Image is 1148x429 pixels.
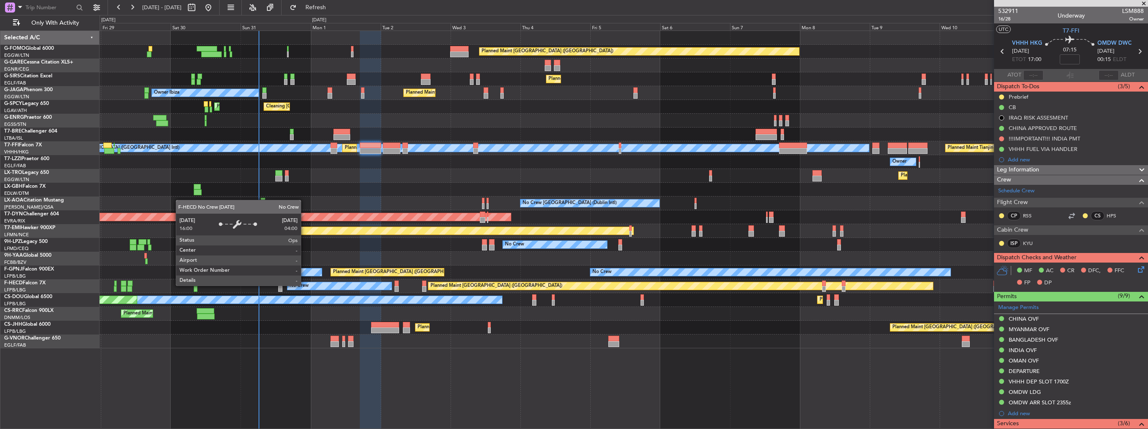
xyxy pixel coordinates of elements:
div: Planned Maint [GEOGRAPHIC_DATA] [212,225,292,237]
span: ATOT [1007,71,1021,79]
span: T7-BRE [4,129,21,134]
div: Thu 4 [520,23,590,31]
a: F-HECDFalcon 7X [4,281,46,286]
div: Owner [892,156,907,168]
a: RSS [1023,212,1042,220]
div: Planned Maint [GEOGRAPHIC_DATA] ([GEOGRAPHIC_DATA]) [418,321,549,334]
div: Planned Maint Dusseldorf [901,169,956,182]
input: --:-- [1023,70,1043,80]
div: Sat 6 [660,23,730,31]
div: INDIA OVF [1009,347,1037,354]
span: ETOT [1012,56,1026,64]
div: CB [1009,104,1016,111]
a: EGLF/FAB [4,342,26,348]
div: Planned Maint [GEOGRAPHIC_DATA] ([GEOGRAPHIC_DATA]) [548,73,680,85]
a: EGGW/LTN [4,52,29,59]
span: G-VNOR [4,336,25,341]
div: No Crew [220,266,239,278]
a: LX-AOACitation Mustang [4,198,64,203]
span: G-JAGA [4,87,23,92]
a: 9H-LPZLegacy 500 [4,239,48,244]
span: Only With Activity [22,20,88,26]
div: [DATE] [312,17,326,24]
div: Add new [1008,410,1144,417]
span: [DATE] - [DATE] [142,4,182,11]
span: G-SPCY [4,101,22,106]
a: EGLF/FAB [4,163,26,169]
div: No Crew [290,280,309,292]
a: VHHH/HKG [4,149,29,155]
span: AC [1046,267,1053,275]
span: Owner [1122,15,1144,23]
div: IRAQ RISK ASSESMENT [1009,114,1068,121]
a: G-VNORChallenger 650 [4,336,61,341]
div: ISP [1007,239,1021,248]
div: Planned Maint [GEOGRAPHIC_DATA] ([GEOGRAPHIC_DATA]) [123,307,255,320]
button: Only With Activity [9,16,91,30]
a: G-SIRSCitation Excel [4,74,52,79]
a: G-GARECessna Citation XLS+ [4,60,73,65]
a: Manage Permits [998,304,1039,312]
div: OMDW LDG [1009,388,1041,396]
span: FFC [1115,267,1124,275]
div: Prebrief [1009,93,1028,100]
div: Underway [1058,11,1085,20]
div: Planned Maint [GEOGRAPHIC_DATA] ([GEOGRAPHIC_DATA]) [406,87,538,99]
div: CHINA APPROVED ROUTE [1009,125,1077,132]
a: T7-BREChallenger 604 [4,129,57,134]
a: EVRA/RIX [4,218,25,224]
span: T7-EMI [4,225,20,230]
div: Planned Maint [GEOGRAPHIC_DATA] ([GEOGRAPHIC_DATA]) [333,266,465,278]
div: BANGLADESH OVF [1009,336,1058,343]
span: (3/5) [1118,82,1130,91]
span: DP [1044,279,1052,287]
a: EGGW/LTN [4,94,29,100]
span: FP [1024,279,1030,287]
div: Tue 2 [381,23,451,31]
span: 17:00 [1028,56,1041,64]
a: CS-JHHGlobal 6000 [4,322,51,327]
div: Sat 30 [171,23,241,31]
div: Owner Ibiza [154,87,179,99]
span: ALDT [1121,71,1135,79]
a: CS-DOUGlobal 6500 [4,294,52,299]
a: LFMN/NCE [4,232,29,238]
div: CS [1091,211,1104,220]
a: EGLF/FAB [4,80,26,86]
span: LX-GBH [4,184,23,189]
div: CP [1007,211,1021,220]
span: Crew [997,175,1011,185]
span: VHHH HKG [1012,39,1042,48]
a: G-FOMOGlobal 6000 [4,46,54,51]
a: EGSS/STN [4,121,26,128]
span: Leg Information [997,165,1039,175]
button: UTC [996,26,1011,33]
div: VHHH FUEL VIA HANDLER [1009,146,1077,153]
span: DFC, [1088,267,1101,275]
a: DNMM/LOS [4,314,30,321]
a: FCBB/BZV [4,259,26,266]
div: Fri 29 [101,23,171,31]
a: LX-TROLegacy 650 [4,170,49,175]
button: Refresh [286,1,336,14]
span: Refresh [298,5,333,10]
div: Planned Maint Tianjin ([GEOGRAPHIC_DATA]) [948,142,1045,154]
div: Planned Maint [GEOGRAPHIC_DATA] ([GEOGRAPHIC_DATA]) [820,294,951,306]
a: LFPB/LBG [4,301,26,307]
a: EGGW/LTN [4,176,29,183]
span: CS-JHH [4,322,22,327]
div: Planned Maint Athens ([PERSON_NAME] Intl) [217,100,313,113]
div: No Crew [GEOGRAPHIC_DATA] (Dublin Intl) [523,197,617,209]
span: Services [997,419,1019,429]
span: CR [1067,267,1074,275]
a: LGAV/ATH [4,107,27,114]
div: MYANMAR OVF [1009,326,1049,333]
span: CS-DOU [4,294,24,299]
span: 532911 [998,7,1018,15]
span: [DATE] [1012,47,1029,56]
a: G-ENRGPraetor 600 [4,115,52,120]
a: 9H-YAAGlobal 5000 [4,253,51,258]
a: Schedule Crew [998,187,1035,195]
div: Planned Maint [GEOGRAPHIC_DATA] ([GEOGRAPHIC_DATA] Intl) [345,142,484,154]
span: ELDT [1113,56,1126,64]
